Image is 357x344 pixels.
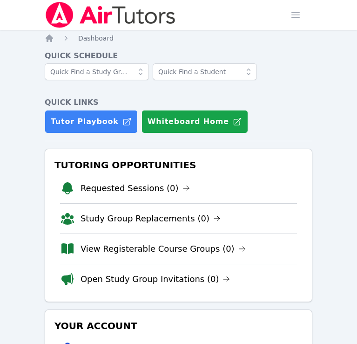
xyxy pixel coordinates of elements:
[45,50,312,62] h4: Quick Schedule
[78,34,114,42] span: Dashboard
[45,2,176,28] img: Air Tutors
[81,273,230,286] a: Open Study Group Invitations (0)
[45,63,149,80] input: Quick Find a Study Group
[45,97,312,108] h4: Quick Links
[45,110,138,133] a: Tutor Playbook
[45,34,312,43] nav: Breadcrumb
[81,242,246,255] a: View Registerable Course Groups (0)
[53,317,304,334] h3: Your Account
[78,34,114,43] a: Dashboard
[81,182,190,195] a: Requested Sessions (0)
[53,157,304,173] h3: Tutoring Opportunities
[81,212,221,225] a: Study Group Replacements (0)
[153,63,257,80] input: Quick Find a Student
[141,110,248,133] button: Whiteboard Home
